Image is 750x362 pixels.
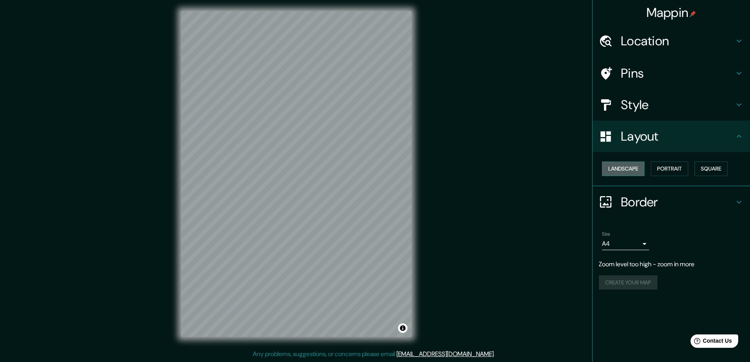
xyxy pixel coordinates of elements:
div: Layout [593,121,750,152]
h4: Pins [621,65,734,81]
p: Zoom level too high - zoom in more [599,260,744,269]
h4: Style [621,97,734,113]
label: Size [602,230,610,237]
div: . [495,349,496,359]
button: Toggle attribution [398,323,407,333]
p: Any problems, suggestions, or concerns please email . [253,349,495,359]
div: Pins [593,58,750,89]
div: Border [593,186,750,218]
iframe: Help widget launcher [680,331,741,353]
button: Portrait [651,162,688,176]
h4: Location [621,33,734,49]
canvas: Map [181,11,411,337]
img: pin-icon.png [690,11,696,17]
h4: Mappin [646,5,696,20]
div: Location [593,25,750,57]
a: [EMAIL_ADDRESS][DOMAIN_NAME] [396,350,494,358]
div: . [496,349,498,359]
h4: Border [621,194,734,210]
button: Landscape [602,162,644,176]
div: Style [593,89,750,121]
div: A4 [602,238,649,250]
h4: Layout [621,128,734,144]
button: Square [694,162,728,176]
